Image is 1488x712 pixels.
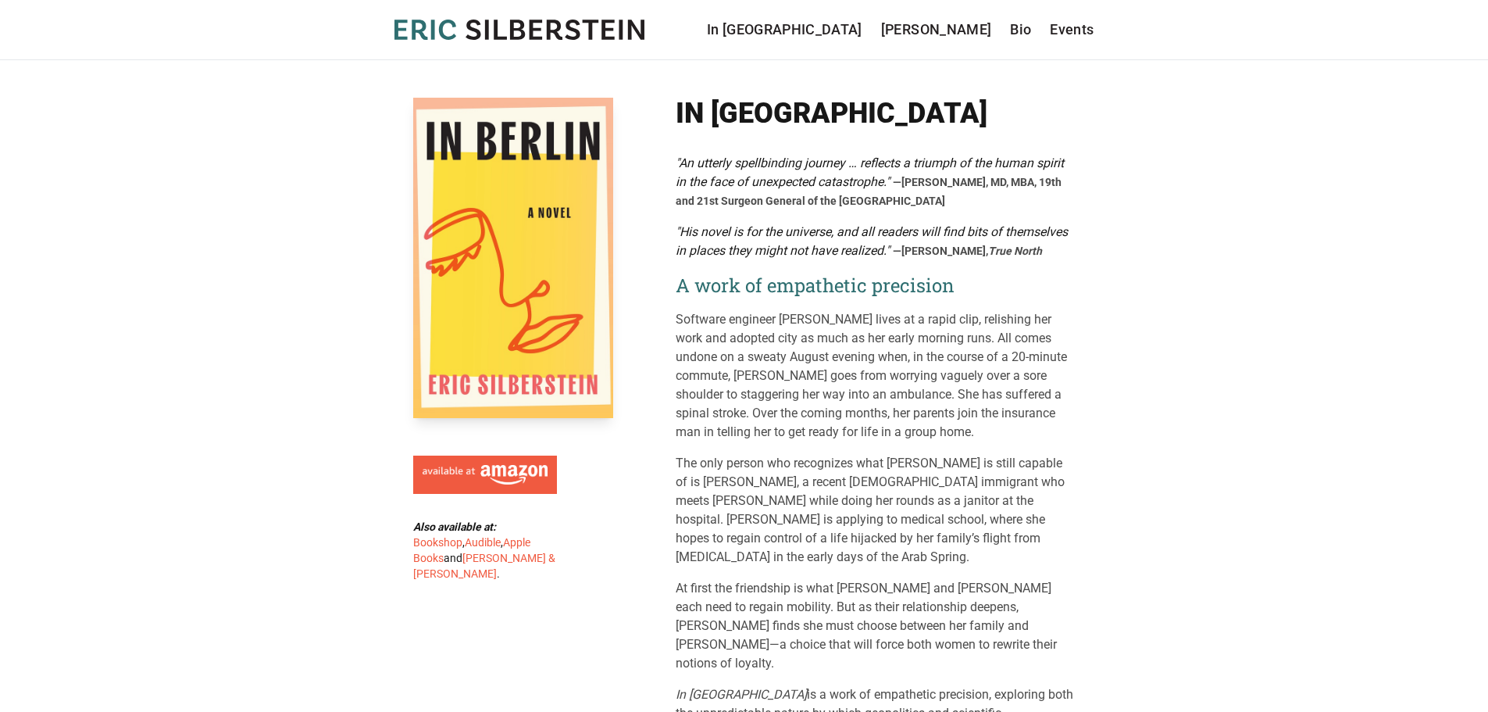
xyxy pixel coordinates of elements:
p: At first the friendship is what [PERSON_NAME] and [PERSON_NAME] each need to regain mobility. But... [676,579,1076,673]
h2: A work of empathetic precision [676,273,1076,298]
a: Bio [1010,19,1031,41]
div: , , and . [413,519,563,581]
p: Software engineer [PERSON_NAME] lives at a rapid clip, relishing her work and adopted city as muc... [676,310,1076,442]
em: "His novel is for the universe, and all readers will find bits of themselves in places they might... [676,224,1068,258]
a: Events [1050,19,1094,41]
a: In [GEOGRAPHIC_DATA] [707,19,862,41]
a: Bookshop [413,536,462,549]
i: In [GEOGRAPHIC_DATA] [676,687,807,702]
a: Audible [465,536,501,549]
img: Cover of In Berlin [413,98,613,418]
b: Also available at: [413,521,496,533]
img: Available at Amazon [423,465,548,485]
em: "An utterly spellbinding journey … reflects a triumph of the human spirit in the face of unexpect... [676,156,1064,189]
em: True North [988,245,1042,257]
span: —[PERSON_NAME], [893,245,1042,257]
p: The only person who recognizes what [PERSON_NAME] is still capable of is [PERSON_NAME], a recent ... [676,454,1076,567]
h1: In [GEOGRAPHIC_DATA] [676,98,1076,129]
a: [PERSON_NAME] & [PERSON_NAME] [413,552,555,580]
a: [PERSON_NAME] [881,19,992,41]
a: Available at Amazon [413,449,557,495]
